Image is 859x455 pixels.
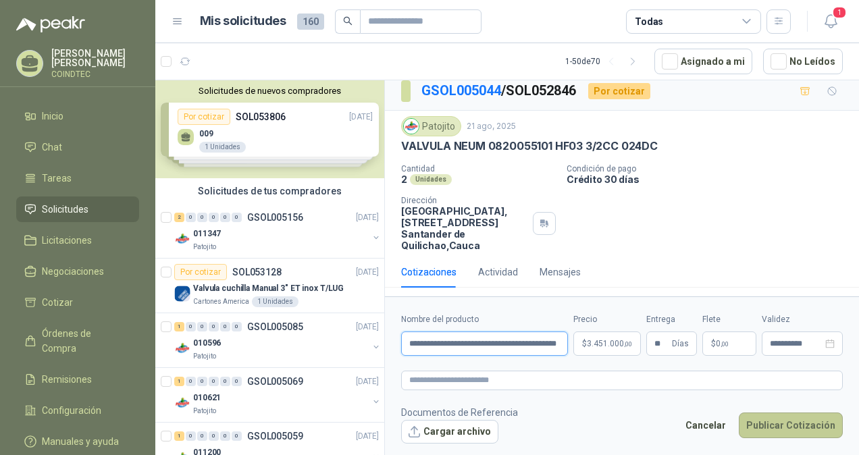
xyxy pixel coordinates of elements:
[220,377,230,386] div: 0
[401,196,527,205] p: Dirección
[193,406,216,417] p: Patojito
[42,264,104,279] span: Negociaciones
[252,296,298,307] div: 1 Unidades
[587,340,632,348] span: 3.451.000
[16,165,139,191] a: Tareas
[174,431,184,441] div: 1
[220,431,230,441] div: 0
[467,120,516,133] p: 21 ago, 2025
[410,174,452,185] div: Unidades
[646,313,697,326] label: Entrega
[209,213,219,222] div: 0
[186,213,196,222] div: 0
[174,377,184,386] div: 1
[16,103,139,129] a: Inicio
[401,173,407,185] p: 2
[174,213,184,222] div: 2
[42,372,92,387] span: Remisiones
[51,49,139,68] p: [PERSON_NAME] [PERSON_NAME]
[232,322,242,331] div: 0
[16,398,139,423] a: Configuración
[711,340,716,348] span: $
[155,178,384,204] div: Solicitudes de tus compradores
[197,322,207,331] div: 0
[588,83,650,99] div: Por cotizar
[16,259,139,284] a: Negociaciones
[721,340,729,348] span: ,00
[356,375,379,388] p: [DATE]
[193,228,221,240] p: 011347
[16,16,85,32] img: Logo peakr
[356,266,379,279] p: [DATE]
[193,296,249,307] p: Cartones America
[716,340,729,348] span: 0
[401,313,568,326] label: Nombre del producto
[247,322,303,331] p: GSOL005085
[220,322,230,331] div: 0
[174,373,382,417] a: 1 0 0 0 0 0 GSOL005069[DATE] Company Logo010621Patojito
[232,267,282,277] p: SOL053128
[401,405,518,420] p: Documentos de Referencia
[401,139,658,153] p: VALVULA NEUM 0820055101 HF03 3/2CC 024DC
[209,431,219,441] div: 0
[42,171,72,186] span: Tareas
[404,119,419,134] img: Company Logo
[200,11,286,31] h1: Mis solicitudes
[42,326,126,356] span: Órdenes de Compra
[193,242,216,252] p: Patojito
[155,259,384,313] a: Por cotizarSOL053128[DATE] Company LogoValvula cuchilla Manual 3" ET inox T/LUGCartones America1 ...
[832,6,847,19] span: 1
[702,313,756,326] label: Flete
[818,9,843,34] button: 1
[42,233,92,248] span: Licitaciones
[16,321,139,361] a: Órdenes de Compra
[297,14,324,30] span: 160
[635,14,663,29] div: Todas
[155,80,384,178] div: Solicitudes de nuevos compradoresPor cotizarSOL053806[DATE] 0091 UnidadesPor cotizarSOL053761[DAT...
[174,264,227,280] div: Por cotizar
[672,332,689,355] span: Días
[762,313,843,326] label: Validez
[401,205,527,251] p: [GEOGRAPHIC_DATA], [STREET_ADDRESS] Santander de Quilichao , Cauca
[42,295,73,310] span: Cotizar
[232,213,242,222] div: 0
[401,164,556,173] p: Cantidad
[16,228,139,253] a: Licitaciones
[401,116,461,136] div: Patojito
[478,265,518,279] div: Actividad
[678,412,733,438] button: Cancelar
[16,196,139,222] a: Solicitudes
[421,82,501,99] a: GSOL005044
[343,16,353,26] span: search
[421,80,577,101] p: / SOL052846
[356,211,379,224] p: [DATE]
[174,340,190,356] img: Company Logo
[247,213,303,222] p: GSOL005156
[174,286,190,302] img: Company Logo
[16,290,139,315] a: Cotizar
[186,377,196,386] div: 0
[232,377,242,386] div: 0
[193,337,221,350] p: 010596
[174,209,382,252] a: 2 0 0 0 0 0 GSOL005156[DATE] Company Logo011347Patojito
[16,134,139,160] a: Chat
[209,377,219,386] div: 0
[401,265,457,279] div: Cotizaciones
[174,322,184,331] div: 1
[356,321,379,333] p: [DATE]
[174,395,190,411] img: Company Logo
[193,282,344,295] p: Valvula cuchilla Manual 3" ET inox T/LUG
[356,430,379,443] p: [DATE]
[16,367,139,392] a: Remisiones
[42,434,119,449] span: Manuales y ayuda
[573,313,641,326] label: Precio
[42,403,101,418] span: Configuración
[232,431,242,441] div: 0
[193,351,216,362] p: Patojito
[565,51,644,72] div: 1 - 50 de 70
[42,202,88,217] span: Solicitudes
[540,265,581,279] div: Mensajes
[197,213,207,222] div: 0
[186,431,196,441] div: 0
[16,429,139,454] a: Manuales y ayuda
